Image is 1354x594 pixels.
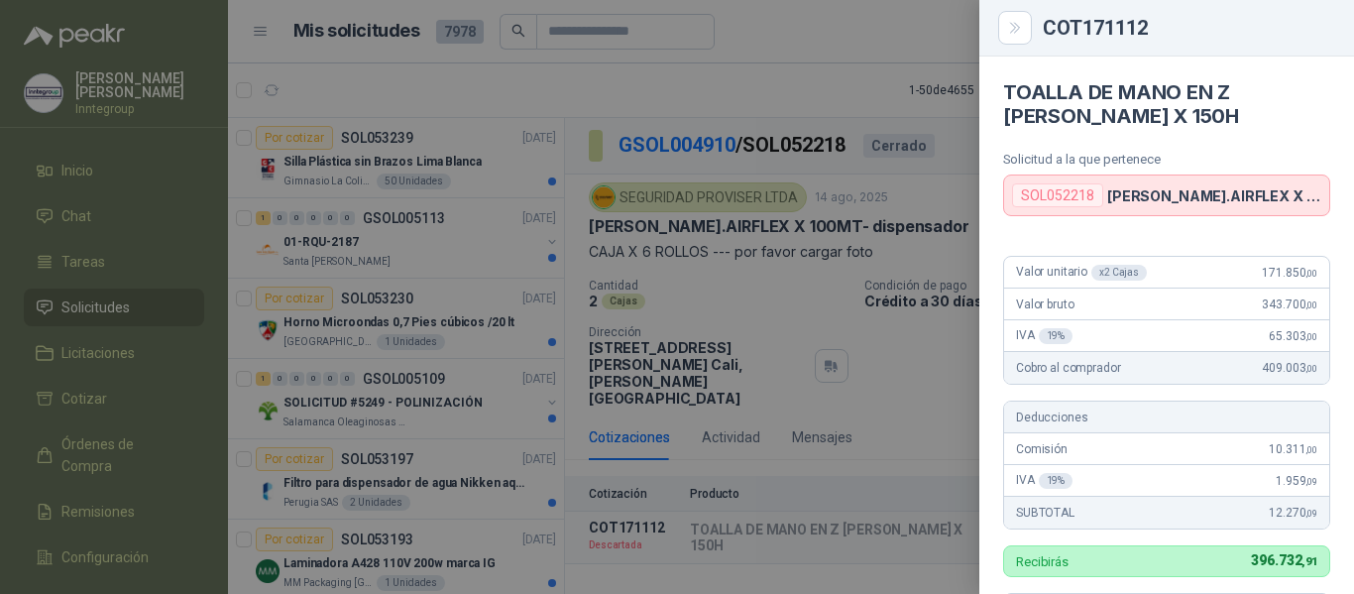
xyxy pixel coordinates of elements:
[1262,266,1317,280] span: 171.850
[1276,474,1317,488] span: 1.959
[1305,508,1317,519] span: ,09
[1016,473,1072,489] span: IVA
[1016,361,1120,375] span: Cobro al comprador
[1003,152,1330,167] p: Solicitud a la que pertenece
[1012,183,1103,207] div: SOL052218
[1016,442,1068,456] span: Comisión
[1262,361,1317,375] span: 409.003
[1269,506,1317,520] span: 12.270
[1016,506,1074,520] span: SUBTOTAL
[1016,328,1072,344] span: IVA
[1305,476,1317,487] span: ,09
[1269,329,1317,343] span: 65.303
[1003,16,1027,40] button: Close
[1003,80,1330,128] h4: TOALLA DE MANO EN Z [PERSON_NAME] X 150H
[1107,187,1321,204] p: [PERSON_NAME].AIRFLEX X 100MT- dispensador
[1305,299,1317,310] span: ,00
[1016,555,1069,568] p: Recibirás
[1091,265,1147,281] div: x 2 Cajas
[1262,297,1317,311] span: 343.700
[1269,442,1317,456] span: 10.311
[1301,555,1317,568] span: ,91
[1016,265,1147,281] span: Valor unitario
[1039,473,1073,489] div: 19 %
[1251,552,1317,568] span: 396.732
[1039,328,1073,344] div: 19 %
[1043,18,1330,38] div: COT171112
[1305,363,1317,374] span: ,00
[1305,444,1317,455] span: ,00
[1305,268,1317,279] span: ,00
[1016,411,1087,424] span: Deducciones
[1016,297,1073,311] span: Valor bruto
[1305,331,1317,342] span: ,00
